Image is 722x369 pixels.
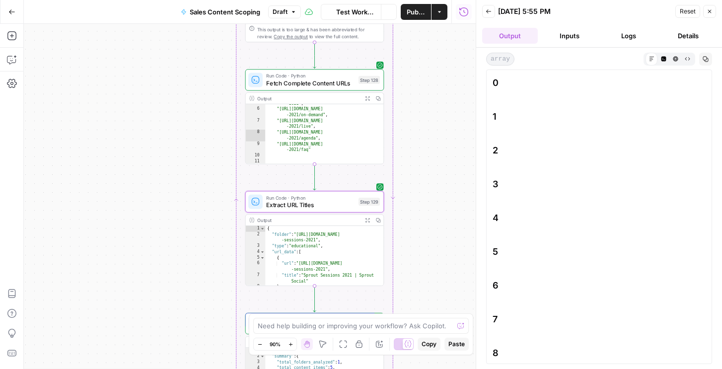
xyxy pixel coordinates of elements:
div: 10 [246,153,266,159]
span: Toggle code folding, rows 2 through 8 [260,354,265,360]
span: Paste [448,340,465,349]
g: Edge from step_128 to step_129 [313,164,316,190]
div: 8 [246,130,266,141]
span: Extract URL Titles [266,201,355,210]
div: Output [257,217,360,223]
div: Output [257,95,360,102]
g: Edge from step_90 to step_128 [313,42,316,68]
button: Draft [268,5,301,18]
div: 5 [246,255,266,261]
button: Reset [675,5,700,18]
span: array [486,53,514,66]
span: Reset [680,7,696,16]
button: Output [482,28,538,44]
span: 0 [493,76,706,90]
button: Test Workflow [321,4,381,20]
div: This output is too large & has been abbreviated for review. to view the full content. [257,26,380,40]
div: Step 128 [359,76,380,84]
div: 1 [246,348,266,354]
span: 1 [493,110,706,124]
button: Details [660,28,716,44]
span: Toggle code folding, rows 1 through 26 [260,226,265,232]
span: Publish [407,7,425,17]
span: Copy [422,340,436,349]
div: 6 [246,106,266,118]
span: 8 [493,346,706,360]
span: Draft [273,7,288,16]
button: Publish [401,4,431,20]
div: 3 [246,360,266,366]
button: Sales Content Scoping [175,4,266,20]
button: Paste [444,338,469,351]
span: 4 [493,211,706,225]
span: 7 [493,312,706,326]
div: 1 [246,226,266,232]
div: 2 [246,354,266,360]
span: Copy the output [274,34,308,39]
div: 2 [246,232,266,243]
span: Fetch Complete Content URLs [266,78,355,87]
button: Inputs [542,28,597,44]
span: Run Code · Python [266,194,355,201]
div: Step 129 [359,198,380,206]
span: 3 [493,177,706,191]
button: Logs [601,28,657,44]
div: 11 [246,159,266,165]
span: Sales Content Scoping [190,7,260,17]
span: Toggle code folding, rows 4 through 25 [260,249,265,255]
span: Run Code · Python [266,73,355,79]
g: Edge from step_129 to step_134 [313,286,316,312]
button: Copy [418,338,440,351]
div: 7 [246,273,266,284]
span: Test Workflow [336,7,375,17]
div: 9 [246,142,266,153]
div: 4 [246,249,266,255]
div: 6 [246,261,266,272]
span: 5 [493,245,706,259]
div: 3 [246,243,266,249]
span: 2 [493,144,706,157]
span: Toggle code folding, rows 5 through 8 [260,255,265,261]
div: Run Code · PythonExtract URL TitlesStep 129Output{ "folder":"[URL][DOMAIN_NAME] -sessions-2021", ... [245,191,384,286]
div: Run Code · PythonFetch Complete Content URLsStep 128Output -2021", "[URL][DOMAIN_NAME] -2021/on-d... [245,69,384,164]
div: 7 [246,118,266,130]
span: 6 [493,279,706,293]
span: 90% [270,340,281,348]
div: 8 [246,284,266,290]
